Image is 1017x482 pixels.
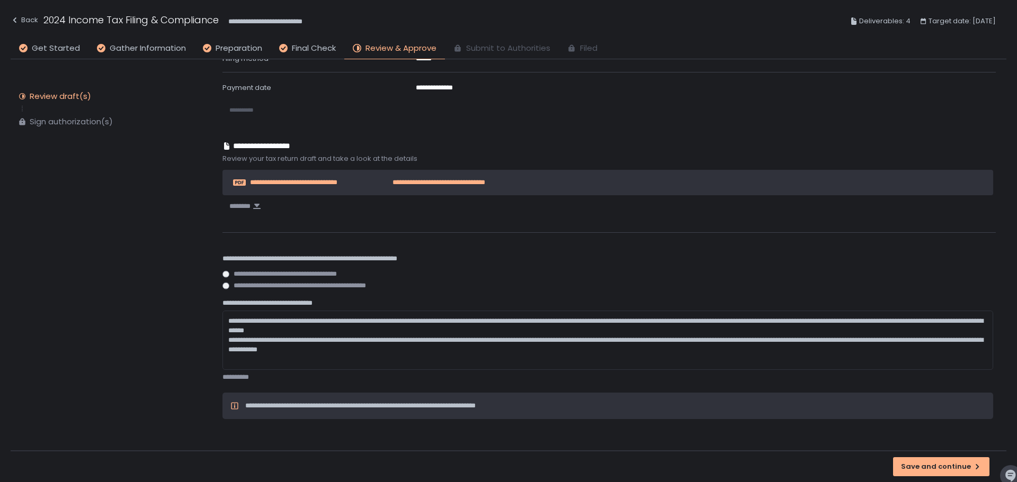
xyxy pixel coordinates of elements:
span: Submit to Authorities [466,42,550,54]
div: Sign authorization(s) [30,116,113,127]
span: Deliverables: 4 [859,15,911,28]
button: Save and continue [893,457,989,476]
span: Review your tax return draft and take a look at the details [222,154,996,163]
span: Final Check [292,42,336,54]
span: Payment date [222,83,271,93]
h1: 2024 Income Tax Filing & Compliance [43,13,219,27]
span: Gather Information [110,42,186,54]
span: Filed [580,42,597,54]
span: Preparation [216,42,262,54]
span: Target date: [DATE] [929,15,996,28]
span: Review & Approve [365,42,436,54]
div: Save and continue [901,462,982,471]
button: Back [11,13,38,30]
div: Review draft(s) [30,91,91,102]
span: Get Started [32,42,80,54]
div: Back [11,14,38,26]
